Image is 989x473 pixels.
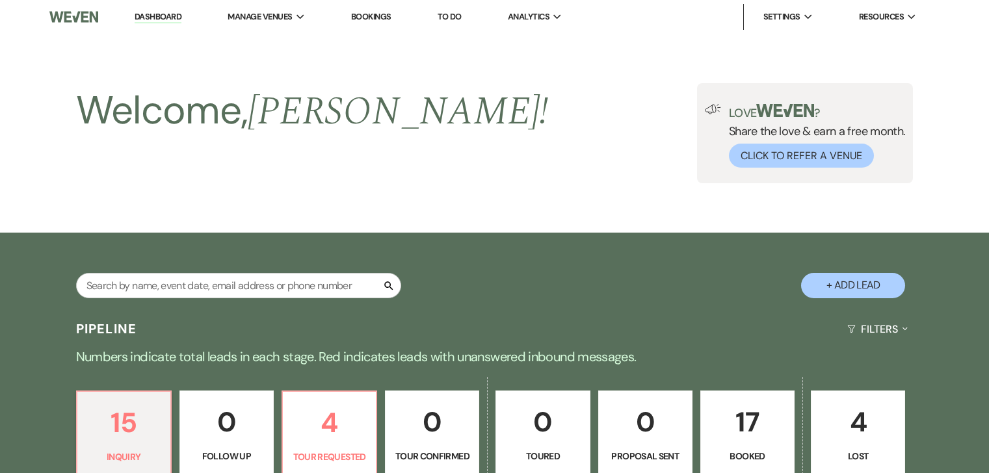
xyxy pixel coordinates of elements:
img: loud-speaker-illustration.svg [705,104,721,114]
span: Manage Venues [228,10,292,23]
p: Inquiry [85,450,163,464]
p: Numbers indicate total leads in each stage. Red indicates leads with unanswered inbound messages. [27,346,963,367]
p: 15 [85,401,163,444]
span: [PERSON_NAME] ! [248,82,548,142]
button: + Add Lead [801,273,905,298]
span: Analytics [508,10,549,23]
p: Follow Up [188,449,265,463]
h3: Pipeline [76,320,137,338]
p: 0 [607,400,684,444]
a: To Do [438,11,462,22]
input: Search by name, event date, email address or phone number [76,273,401,298]
p: Proposal Sent [607,449,684,463]
p: Booked [709,449,786,463]
a: Bookings [351,11,391,22]
span: Resources [859,10,904,23]
p: 4 [819,400,897,444]
p: 17 [709,400,786,444]
p: Tour Requested [291,450,368,464]
div: Share the love & earn a free month. [721,104,906,168]
h2: Welcome, [76,83,549,139]
span: Settings [763,10,800,23]
p: 0 [188,400,265,444]
p: Toured [504,449,581,463]
p: 4 [291,401,368,444]
img: Weven Logo [49,3,98,31]
p: Tour Confirmed [393,449,471,463]
button: Click to Refer a Venue [729,144,874,168]
p: 0 [393,400,471,444]
p: 0 [504,400,581,444]
button: Filters [842,312,913,346]
img: weven-logo-green.svg [756,104,814,117]
a: Dashboard [135,11,181,23]
p: Love ? [729,104,906,119]
p: Lost [819,449,897,463]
